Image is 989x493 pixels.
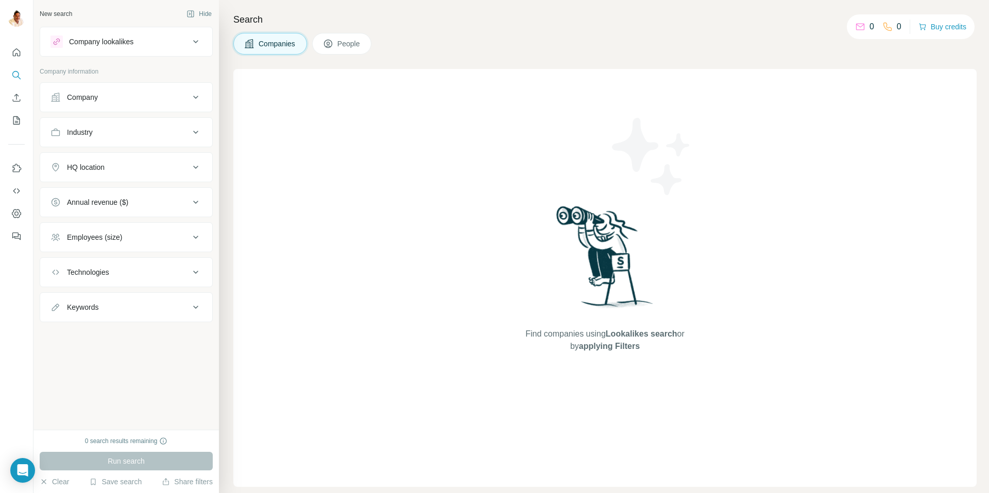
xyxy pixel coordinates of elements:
[69,37,133,47] div: Company lookalikes
[89,477,142,487] button: Save search
[67,162,105,172] div: HQ location
[8,227,25,245] button: Feedback
[179,6,219,22] button: Hide
[8,43,25,62] button: Quick start
[40,260,212,285] button: Technologies
[85,436,168,446] div: 0 search results remaining
[67,127,93,137] div: Industry
[40,120,212,145] button: Industry
[522,328,687,353] span: Find companies using or by
[40,29,212,54] button: Company lookalikes
[67,92,98,102] div: Company
[552,203,659,318] img: Surfe Illustration - Woman searching with binoculars
[8,159,25,178] button: Use Surfe on LinkedIn
[869,21,874,33] p: 0
[897,21,901,33] p: 0
[40,67,213,76] p: Company information
[67,267,109,277] div: Technologies
[337,39,361,49] span: People
[162,477,213,487] button: Share filters
[67,232,122,242] div: Employees (size)
[67,302,98,312] div: Keywords
[67,197,128,207] div: Annual revenue ($)
[40,295,212,320] button: Keywords
[40,225,212,250] button: Employees (size)
[8,182,25,200] button: Use Surfe API
[10,458,35,483] div: Open Intercom Messenger
[40,85,212,110] button: Company
[8,66,25,84] button: Search
[8,89,25,107] button: Enrich CSV
[40,190,212,215] button: Annual revenue ($)
[8,204,25,223] button: Dashboard
[8,111,25,130] button: My lists
[918,20,966,34] button: Buy credits
[259,39,296,49] span: Companies
[605,110,698,203] img: Surfe Illustration - Stars
[40,9,72,19] div: New search
[40,477,69,487] button: Clear
[579,342,640,350] span: applying Filters
[8,10,25,27] img: Avatar
[233,12,977,27] h4: Search
[606,329,677,338] span: Lookalikes search
[40,155,212,180] button: HQ location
